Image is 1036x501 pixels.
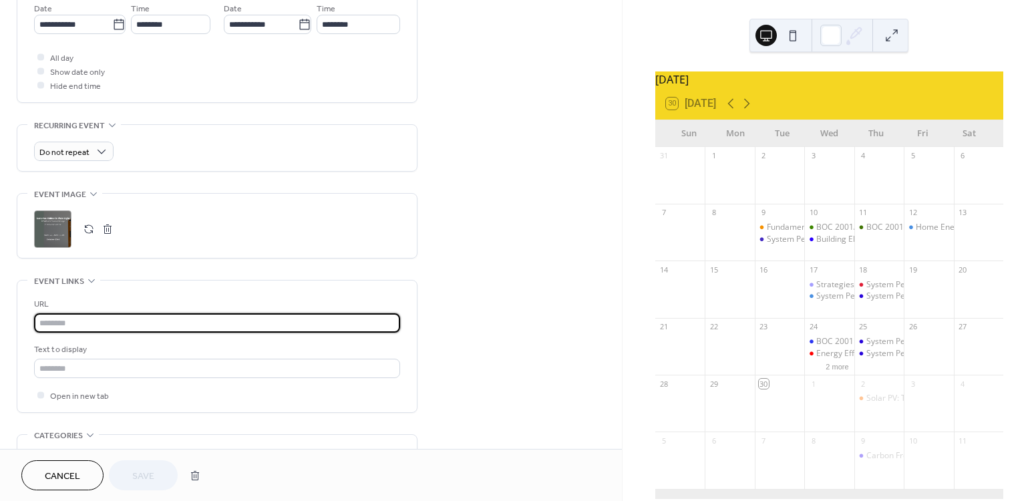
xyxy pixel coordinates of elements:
[808,379,818,389] div: 1
[854,450,904,462] div: Carbon Free Homes: Features, Benefits, Valuation, Parts 1-3
[659,208,669,218] div: 7
[858,379,868,389] div: 2
[34,297,397,311] div: URL
[224,2,242,16] span: Date
[34,429,83,443] span: Categories
[804,234,854,245] div: Building Electric-Efficient Tiny Homes: Smarter, Smaller, Sustainable
[666,120,713,147] div: Sun
[916,222,992,233] div: Home Energy Audits
[709,322,719,332] div: 22
[659,265,669,275] div: 14
[908,436,918,446] div: 10
[854,279,904,291] div: System Performance Module Part 3 Webinar
[50,79,101,94] span: Hide end time
[767,234,899,245] div: System Performance Module Part 2
[709,151,719,161] div: 1
[808,265,818,275] div: 17
[808,151,818,161] div: 3
[816,279,977,291] div: Strategies to Help Reduce Peak Energy Use
[317,2,335,16] span: Time
[958,322,968,332] div: 27
[659,151,669,161] div: 31
[808,436,818,446] div: 8
[820,360,854,371] button: 2 more
[759,436,769,446] div: 7
[908,208,918,218] div: 12
[904,222,953,233] div: Home Energy Audits
[34,119,105,133] span: Recurring event
[759,208,769,218] div: 9
[808,208,818,218] div: 10
[50,51,73,65] span: All day
[908,151,918,161] div: 5
[50,65,105,79] span: Show date only
[713,120,759,147] div: Mon
[854,222,904,233] div: BOC 2001A Part 2 - SCOPING YOUR BUILDING FOR OPERATIONAL IMPROVEMENTS
[34,210,71,248] div: ;
[804,222,854,233] div: BOC 2001A Part 1 Scoping Your Building for Operational Improvements
[854,291,904,302] div: System Performance Module Part 4 Webinar
[804,348,854,359] div: Energy Efficiency and IAQ: When and What to Monitor in a Home
[958,151,968,161] div: 6
[709,379,719,389] div: 29
[806,120,852,147] div: Wed
[39,145,90,160] span: Do not repeat
[866,348,999,359] div: System Performance Module Part 8
[759,120,806,147] div: Tue
[958,208,968,218] div: 13
[50,389,109,403] span: Open in new tab
[899,120,946,147] div: Fri
[759,151,769,161] div: 2
[866,279,1032,291] div: System Performance Module Part 3 Webinar
[34,275,84,289] span: Event links
[804,291,854,302] div: System Performance Module Part 1
[709,208,719,218] div: 8
[759,322,769,332] div: 23
[852,120,899,147] div: Thu
[858,265,868,275] div: 18
[21,460,104,490] button: Cancel
[816,291,948,302] div: System Performance Module Part 1
[804,279,854,291] div: Strategies to Help Reduce Peak Energy Use
[45,470,80,484] span: Cancel
[655,71,1003,88] div: [DATE]
[866,336,999,347] div: System Performance Module Part 7
[854,348,904,359] div: System Performance Module Part 8
[958,436,968,446] div: 11
[755,222,804,233] div: Fundamentals of Energy Efficient Building Operations - Part 1: Energy Efficiency and Sustainabili...
[659,322,669,332] div: 21
[854,336,904,347] div: System Performance Module Part 7
[759,265,769,275] div: 16
[854,393,904,404] div: Solar PV: Technology and Valuation Parts 1-3
[958,265,968,275] div: 20
[858,208,868,218] div: 11
[858,151,868,161] div: 4
[908,265,918,275] div: 19
[808,322,818,332] div: 24
[958,379,968,389] div: 4
[34,188,86,202] span: Event image
[866,291,1032,302] div: System Performance Module Part 4 Webinar
[908,379,918,389] div: 3
[131,2,150,16] span: Time
[858,436,868,446] div: 9
[709,265,719,275] div: 15
[908,322,918,332] div: 26
[659,436,669,446] div: 5
[866,393,1032,404] div: Solar PV: Technology and Valuation Parts 1-3
[858,322,868,332] div: 25
[34,343,397,357] div: Text to display
[759,379,769,389] div: 30
[755,234,804,245] div: System Performance Module Part 2
[709,436,719,446] div: 6
[946,120,993,147] div: Sat
[659,379,669,389] div: 28
[804,336,854,347] div: BOC 2001B Part 1 - SCOPING YOUR BUILDING FOR OPERATIONAL IMPROVEMENTS
[34,2,52,16] span: Date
